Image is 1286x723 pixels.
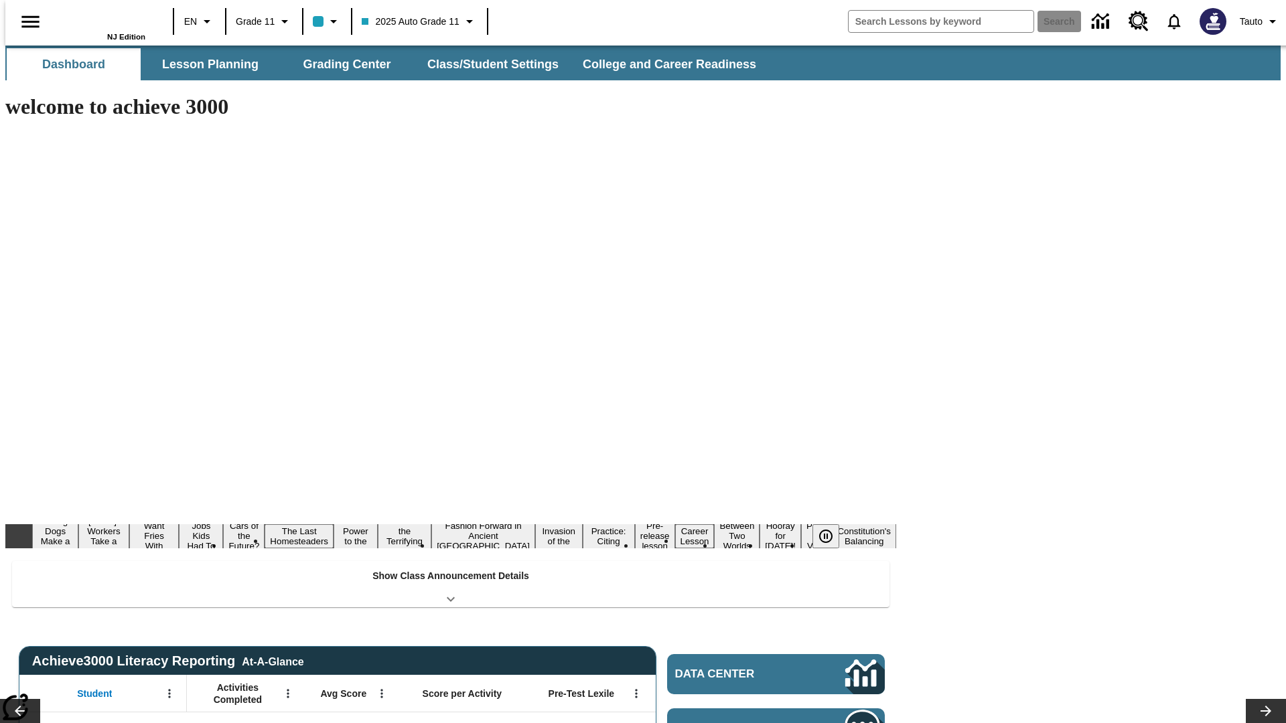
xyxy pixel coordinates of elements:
button: Slide 17 The Constitution's Balancing Act [832,514,896,558]
button: Slide 12 Pre-release lesson [635,519,675,553]
button: Slide 4 Dirty Jobs Kids Had To Do [179,509,223,563]
button: Slide 14 Between Two Worlds [714,519,760,553]
button: Select a new avatar [1192,4,1234,39]
button: Open Menu [159,684,180,704]
h1: welcome to achieve 3000 [5,94,896,119]
span: NJ Edition [107,33,145,41]
button: Slide 13 Career Lesson [675,524,715,548]
button: Slide 7 Solar Power to the People [334,514,378,558]
div: Pause [812,524,853,548]
button: Lesson carousel, Next [1246,699,1286,723]
button: Pause [812,524,839,548]
span: Activities Completed [194,681,282,706]
span: Tauto [1240,15,1263,29]
div: Home [58,5,145,41]
button: Open Menu [278,684,298,704]
button: College and Career Readiness [572,48,767,80]
span: Achieve3000 Literacy Reporting [32,653,304,669]
button: Slide 8 Attack of the Terrifying Tomatoes [378,514,431,558]
button: Slide 2 Labor Day: Workers Take a Stand [78,514,129,558]
button: Lesson Planning [143,48,277,80]
button: Class/Student Settings [417,48,569,80]
button: Slide 5 Cars of the Future? [223,519,265,553]
a: Home [58,6,145,33]
button: Slide 10 The Invasion of the Free CD [535,514,583,558]
a: Data Center [667,654,885,694]
a: Resource Center, Will open in new tab [1121,3,1157,39]
button: Slide 3 Do You Want Fries With That? [129,509,180,563]
button: Language: EN, Select a language [178,9,221,33]
span: Grade 11 [236,15,275,29]
p: Show Class Announcement Details [372,569,529,583]
button: Class color is light blue. Change class color [307,9,347,33]
button: Class: 2025 Auto Grade 11, Select your class [356,9,482,33]
img: Avatar [1200,8,1226,35]
span: 2025 Auto Grade 11 [362,15,459,29]
button: Open Menu [626,684,646,704]
button: Slide 16 Point of View [801,519,832,553]
button: Profile/Settings [1234,9,1286,33]
button: Slide 6 The Last Homesteaders [265,524,334,548]
a: Data Center [1084,3,1121,40]
button: Slide 15 Hooray for Constitution Day! [760,519,801,553]
button: Grading Center [280,48,414,80]
input: search field [849,11,1033,32]
a: Notifications [1157,4,1192,39]
button: Open Menu [372,684,392,704]
div: Show Class Announcement Details [12,561,889,607]
div: SubNavbar [5,48,768,80]
button: Slide 11 Mixed Practice: Citing Evidence [583,514,635,558]
button: Grade: Grade 11, Select a grade [230,9,298,33]
span: Data Center [675,667,800,681]
button: Open side menu [11,2,50,42]
span: Avg Score [320,688,366,700]
span: Score per Activity [423,688,502,700]
div: SubNavbar [5,46,1281,80]
button: Slide 9 Fashion Forward in Ancient Rome [431,519,535,553]
button: Slide 1 Diving Dogs Make a Splash [32,514,78,558]
div: At-A-Glance [242,653,303,668]
button: Dashboard [7,48,141,80]
span: Student [77,688,112,700]
span: Pre-Test Lexile [549,688,615,700]
span: EN [184,15,197,29]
